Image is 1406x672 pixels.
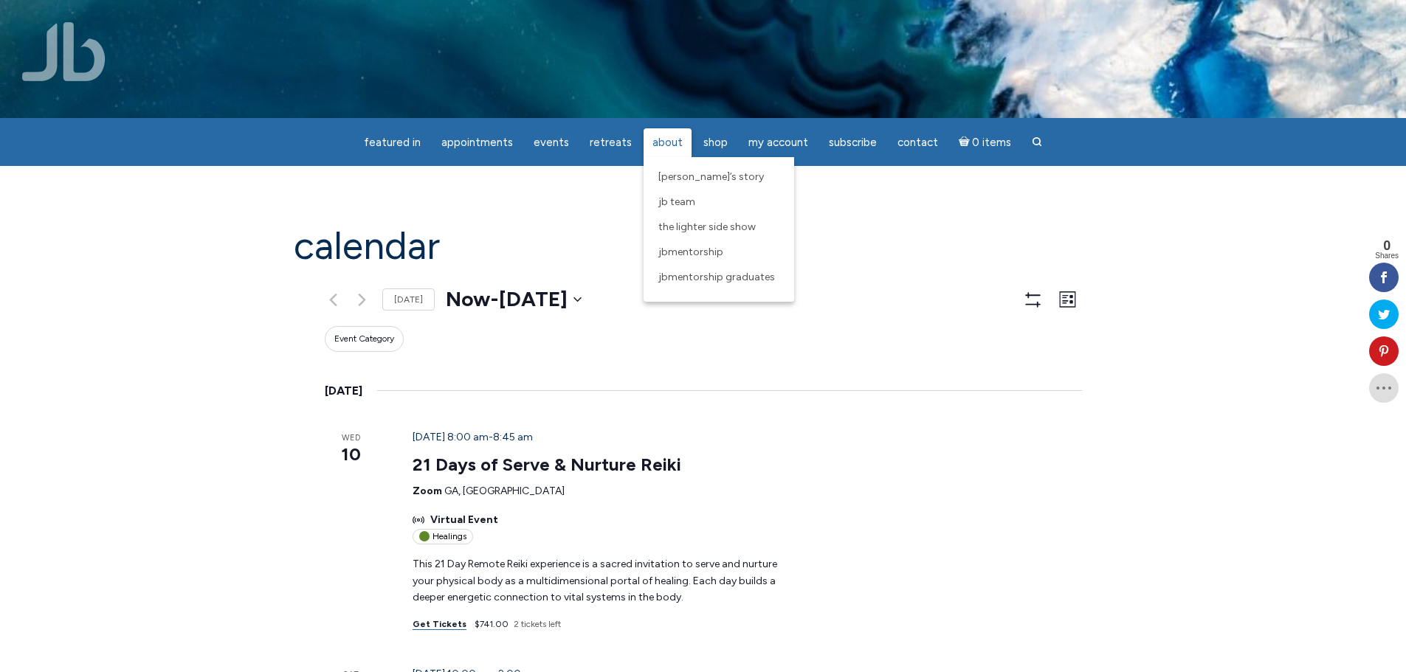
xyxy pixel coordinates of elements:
a: The Lighter Side Show [651,215,787,240]
span: Wed [325,432,377,445]
span: 8:45 am [493,431,533,443]
div: Healings [413,529,473,544]
span: Zoom [413,485,442,497]
button: Now - [DATE] [446,285,582,314]
span: The Lighter Side Show [658,221,756,233]
a: 21 Days of Serve & Nurture Reiki [413,454,681,476]
span: JB Team [658,195,695,208]
a: About [644,128,692,157]
a: Contact [889,128,947,157]
p: This 21 Day Remote Reiki experience is a sacred invitation to serve and nurture your physical bod... [413,556,796,606]
span: Now [446,285,490,314]
img: Jamie Butler. The Everyday Medium [22,22,106,81]
a: [DATE] [382,288,435,311]
span: Appointments [441,136,513,149]
a: Cart0 items [950,127,1021,157]
span: GA, [GEOGRAPHIC_DATA] [444,485,565,497]
span: 0 [1375,239,1399,252]
span: 2 tickets left [514,619,561,629]
i: Cart [959,136,973,149]
span: [DATE] 8:00 am [413,431,489,443]
a: Previous Events [325,291,342,308]
span: [PERSON_NAME]’s Story [658,170,764,183]
span: [DATE] [499,285,568,314]
a: featured in [355,128,430,157]
a: [PERSON_NAME]’s Story [651,164,787,190]
span: Events [534,136,569,149]
a: My Account [740,128,817,157]
a: Next Events [354,291,371,308]
time: [DATE] [325,381,362,401]
span: Retreats [590,136,632,149]
span: My Account [748,136,808,149]
span: Subscribe [829,136,877,149]
a: JBMentorship Graduates [651,265,787,290]
span: Event Category [334,333,394,345]
span: Virtual Event [430,512,498,529]
a: Shop [695,128,737,157]
h1: Calendar [294,225,1113,267]
span: Contact [897,136,938,149]
a: JB Team [651,190,787,215]
span: 0 items [972,137,1011,148]
span: 10 [325,442,377,467]
span: $741.00 [475,619,509,629]
button: Event Category [325,326,404,352]
a: Retreats [581,128,641,157]
a: Subscribe [820,128,886,157]
a: Get Tickets [413,619,466,630]
span: Shares [1375,252,1399,260]
time: - [413,431,533,443]
span: featured in [364,136,421,149]
a: JBMentorship [651,240,787,265]
span: About [652,136,683,149]
span: JBMentorship Graduates [658,271,775,283]
span: - [490,285,499,314]
span: Shop [703,136,728,149]
a: Appointments [433,128,522,157]
a: Events [525,128,578,157]
span: JBMentorship [658,246,723,258]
